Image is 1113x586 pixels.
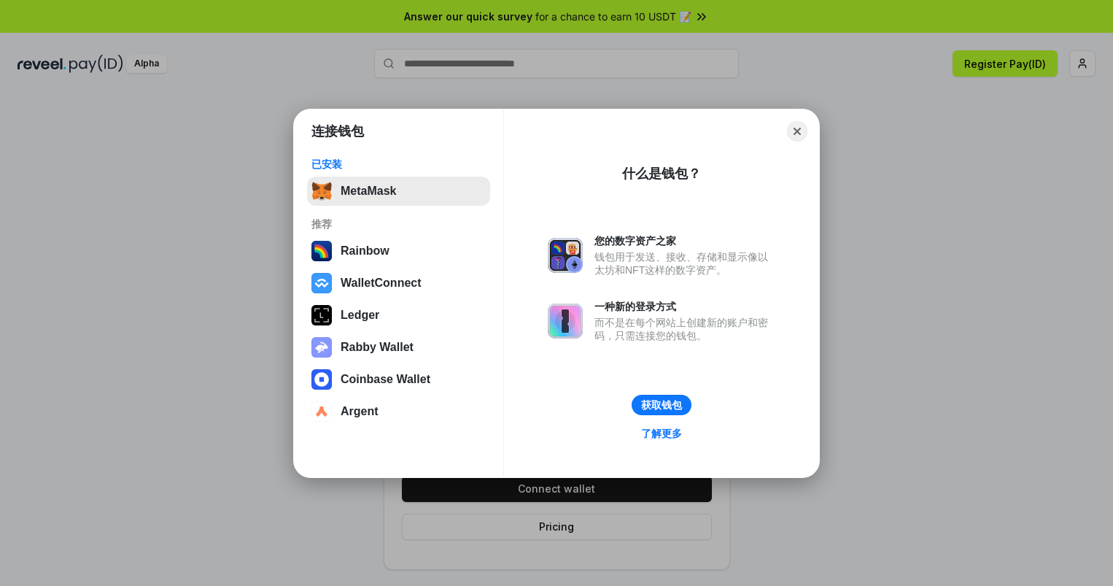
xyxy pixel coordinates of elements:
button: Rabby Wallet [307,333,490,362]
img: svg+xml,%3Csvg%20width%3D%2228%22%20height%3D%2228%22%20viewBox%3D%220%200%2028%2028%22%20fill%3D... [311,401,332,422]
div: Argent [341,405,379,418]
button: WalletConnect [307,269,490,298]
div: 钱包用于发送、接收、存储和显示像以太坊和NFT这样的数字资产。 [594,250,775,277]
a: 了解更多 [632,424,691,443]
div: 一种新的登录方式 [594,300,775,313]
button: Ledger [307,301,490,330]
button: MetaMask [307,177,490,206]
img: svg+xml,%3Csvg%20xmlns%3D%22http%3A%2F%2Fwww.w3.org%2F2000%2Fsvg%22%20fill%3D%22none%22%20viewBox... [548,238,583,273]
div: Rabby Wallet [341,341,414,354]
button: Argent [307,397,490,426]
button: 获取钱包 [632,395,691,415]
div: WalletConnect [341,277,422,290]
img: svg+xml,%3Csvg%20width%3D%22120%22%20height%3D%22120%22%20viewBox%3D%220%200%20120%20120%22%20fil... [311,241,332,261]
img: svg+xml,%3Csvg%20width%3D%2228%22%20height%3D%2228%22%20viewBox%3D%220%200%2028%2028%22%20fill%3D... [311,369,332,390]
button: Close [787,121,807,142]
button: Rainbow [307,236,490,266]
img: svg+xml,%3Csvg%20width%3D%2228%22%20height%3D%2228%22%20viewBox%3D%220%200%2028%2028%22%20fill%3D... [311,273,332,293]
div: 而不是在每个网站上创建新的账户和密码，只需连接您的钱包。 [594,316,775,342]
div: 您的数字资产之家 [594,234,775,247]
div: 已安装 [311,158,486,171]
div: 获取钱包 [641,398,682,412]
img: svg+xml,%3Csvg%20xmlns%3D%22http%3A%2F%2Fwww.w3.org%2F2000%2Fsvg%22%20width%3D%2228%22%20height%3... [311,305,332,325]
div: Ledger [341,309,379,322]
div: 什么是钱包？ [622,165,701,182]
img: svg+xml,%3Csvg%20xmlns%3D%22http%3A%2F%2Fwww.w3.org%2F2000%2Fsvg%22%20fill%3D%22none%22%20viewBox... [311,337,332,358]
h1: 连接钱包 [311,123,364,140]
div: MetaMask [341,185,396,198]
div: 推荐 [311,217,486,231]
img: svg+xml,%3Csvg%20fill%3D%22none%22%20height%3D%2233%22%20viewBox%3D%220%200%2035%2033%22%20width%... [311,181,332,201]
div: 了解更多 [641,427,682,440]
div: Rainbow [341,244,389,258]
button: Coinbase Wallet [307,365,490,394]
img: svg+xml,%3Csvg%20xmlns%3D%22http%3A%2F%2Fwww.w3.org%2F2000%2Fsvg%22%20fill%3D%22none%22%20viewBox... [548,304,583,339]
div: Coinbase Wallet [341,373,430,386]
